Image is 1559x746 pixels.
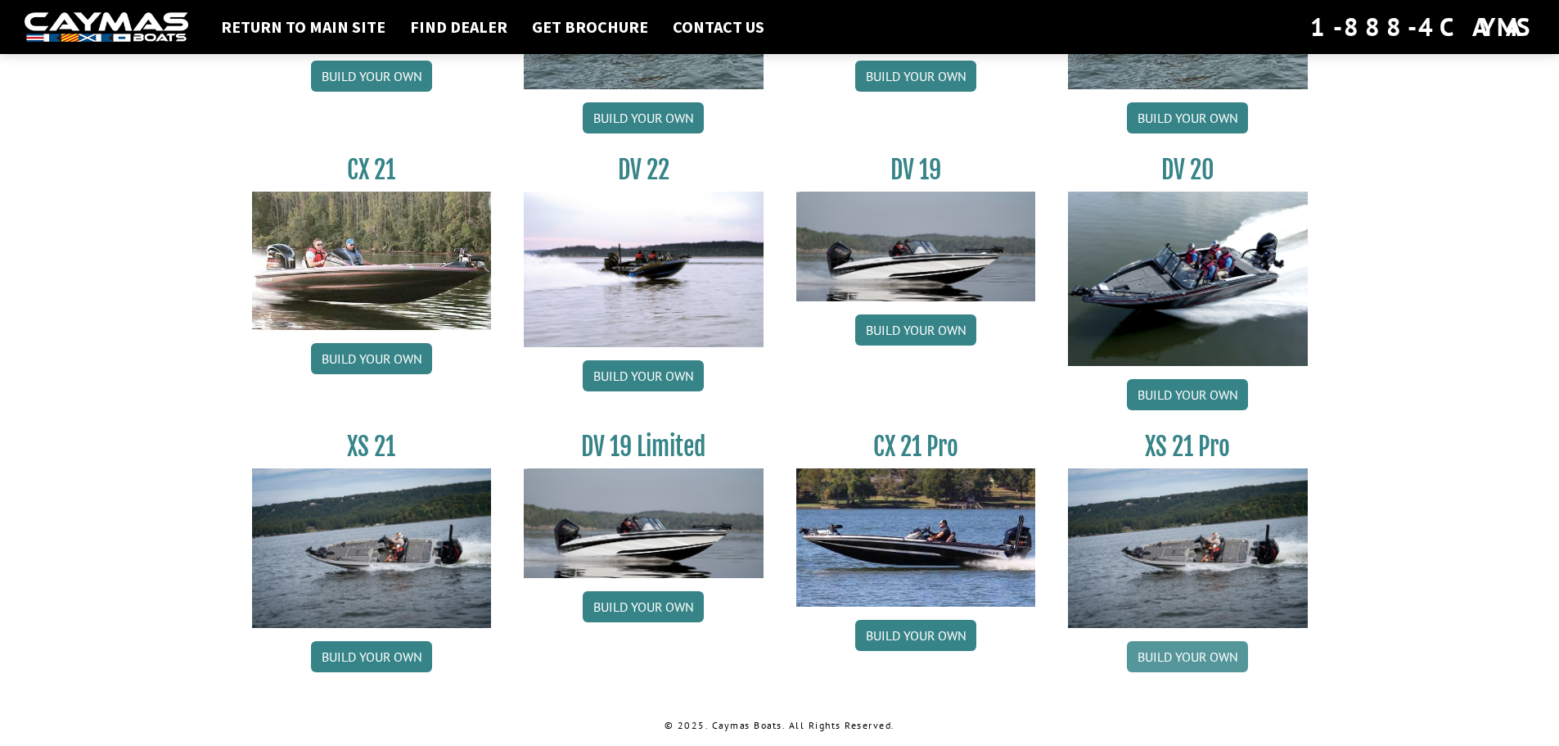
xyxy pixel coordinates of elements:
[252,468,492,628] img: XS_21_thumbnail.jpg
[855,620,976,651] a: Build your own
[1068,155,1308,185] h3: DV 20
[213,16,394,38] a: Return to main site
[311,61,432,92] a: Build your own
[855,314,976,346] a: Build your own
[583,591,704,622] a: Build your own
[1127,641,1248,672] a: Build your own
[524,16,656,38] a: Get Brochure
[25,12,188,43] img: white-logo-c9c8dbefe5ff5ceceb0f0178aa75bf4bb51f6bca0971e226c86eb53dfe498488.png
[1068,432,1308,462] h3: XS 21 Pro
[1127,379,1248,410] a: Build your own
[1310,9,1534,45] div: 1-888-4CAYMAS
[796,468,1036,606] img: CX-21Pro_thumbnail.jpg
[311,343,432,374] a: Build your own
[252,155,492,185] h3: CX 21
[311,641,432,672] a: Build your own
[583,360,704,391] a: Build your own
[1127,102,1248,133] a: Build your own
[796,155,1036,185] h3: DV 19
[665,16,773,38] a: Contact Us
[402,16,516,38] a: Find Dealer
[524,155,764,185] h3: DV 22
[524,432,764,462] h3: DV 19 Limited
[796,432,1036,462] h3: CX 21 Pro
[252,432,492,462] h3: XS 21
[855,61,976,92] a: Build your own
[252,192,492,329] img: CX21_thumb.jpg
[1068,468,1308,628] img: XS_21_thumbnail.jpg
[1068,192,1308,366] img: DV_20_from_website_for_caymas_connect.png
[252,718,1308,733] p: © 2025. Caymas Boats. All Rights Reserved.
[524,468,764,578] img: dv-19-ban_from_website_for_caymas_connect.png
[796,192,1036,301] img: dv-19-ban_from_website_for_caymas_connect.png
[524,192,764,347] img: DV22_original_motor_cropped_for_caymas_connect.jpg
[583,102,704,133] a: Build your own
